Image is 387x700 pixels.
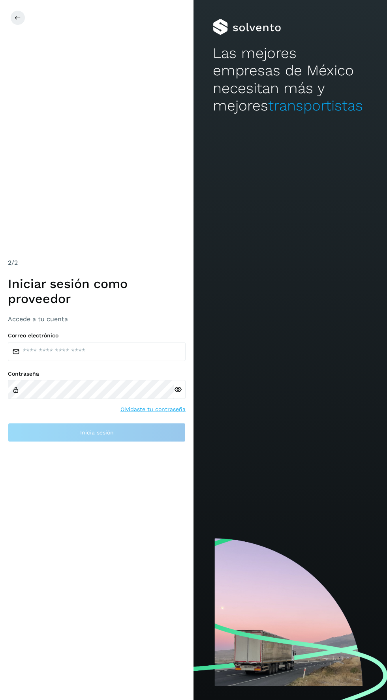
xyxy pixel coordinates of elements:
[120,405,186,414] a: Olvidaste tu contraseña
[80,430,114,435] span: Inicia sesión
[213,45,368,115] h2: Las mejores empresas de México necesitan más y mejores
[8,423,186,442] button: Inicia sesión
[8,371,186,377] label: Contraseña
[268,97,363,114] span: transportistas
[8,276,186,307] h1: Iniciar sesión como proveedor
[8,315,186,323] h3: Accede a tu cuenta
[8,332,186,339] label: Correo electrónico
[8,259,11,266] span: 2
[8,258,186,268] div: /2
